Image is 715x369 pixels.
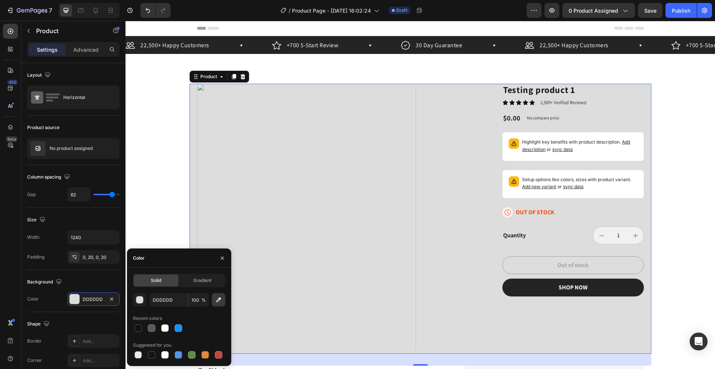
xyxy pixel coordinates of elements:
[7,79,18,85] div: 450
[560,20,612,29] p: +700 5-Start Review
[68,188,90,201] input: Auto
[83,296,104,303] div: DDDDDD
[133,255,144,261] div: Color
[125,21,715,369] iframe: Design area
[27,124,60,131] div: Product source
[73,52,93,59] div: Product
[292,7,371,15] span: Product Page - [DATE] 16:02:24
[37,46,58,54] p: Settings
[201,297,206,304] span: %
[68,231,119,244] input: Auto
[27,215,47,225] div: Size
[133,342,171,349] div: Suggested for you
[3,3,55,18] button: 7
[27,234,39,241] div: Width
[27,338,42,344] div: Border
[377,63,518,75] h1: Testing product 1
[397,163,431,169] span: Add new variant
[49,6,52,15] p: 7
[569,7,618,15] span: 0 product assigned
[401,95,434,99] p: No compare price
[390,188,429,196] p: OUT OF STOCK
[27,70,52,80] div: Layout
[420,126,447,131] span: or
[133,315,162,322] div: Recent colors
[27,319,51,329] div: Shape
[485,206,502,223] input: quantity
[27,296,39,302] div: Color
[193,277,212,284] span: Gradient
[27,277,63,287] div: Background
[432,241,463,248] div: Out of stock
[50,146,93,151] p: No product assigned
[73,46,99,54] p: Advanced
[644,7,657,14] span: Save
[151,277,161,284] span: Solid
[438,163,458,169] span: sync data
[431,163,458,169] span: or
[377,210,446,219] div: Quantity
[83,338,118,345] div: Add...
[27,191,36,198] div: Gap
[83,346,105,354] p: Shipping
[27,254,44,260] div: Padding
[665,3,697,18] button: Publish
[27,172,71,182] div: Column spacing
[396,7,407,14] span: Draft
[377,92,395,103] div: $0.00
[638,3,662,18] button: Save
[415,79,461,85] p: 2,500+ Verified Reviews!
[27,357,42,364] div: Corner
[149,293,188,307] input: Eg: FFFFFF
[468,206,485,223] button: decrement
[6,136,18,142] div: Beta
[562,3,635,18] button: 0 product assigned
[140,3,171,18] div: Undo/Redo
[397,155,512,170] p: Setup options like colors, sizes with product variant.
[377,258,518,276] button: SHOP NOW
[690,333,708,350] div: Open Intercom Messenger
[289,7,290,15] span: /
[397,118,512,132] p: Highlight key benefits with product description.
[427,126,447,131] span: sync data
[83,254,118,261] div: 0, 20, 0, 20
[36,26,99,35] p: Product
[672,7,690,15] div: Publish
[31,141,45,156] img: no image transparent
[502,206,519,223] button: increment
[433,263,462,271] div: SHOP NOW
[63,89,109,106] div: Horizontal
[377,235,518,253] button: Out of stock
[83,357,118,364] div: Add...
